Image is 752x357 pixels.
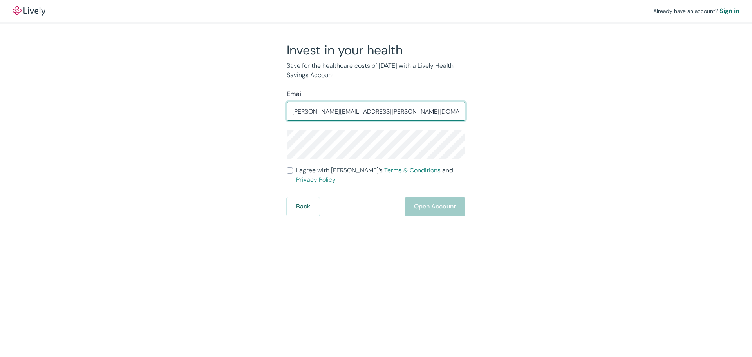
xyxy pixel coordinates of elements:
[13,6,45,16] img: Lively
[287,61,465,80] p: Save for the healthcare costs of [DATE] with a Lively Health Savings Account
[653,6,739,16] div: Already have an account?
[287,197,320,216] button: Back
[384,166,441,174] a: Terms & Conditions
[296,166,465,185] span: I agree with [PERSON_NAME]’s and
[287,89,303,99] label: Email
[13,6,45,16] a: LivelyLively
[719,6,739,16] a: Sign in
[296,176,336,184] a: Privacy Policy
[287,42,465,58] h2: Invest in your health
